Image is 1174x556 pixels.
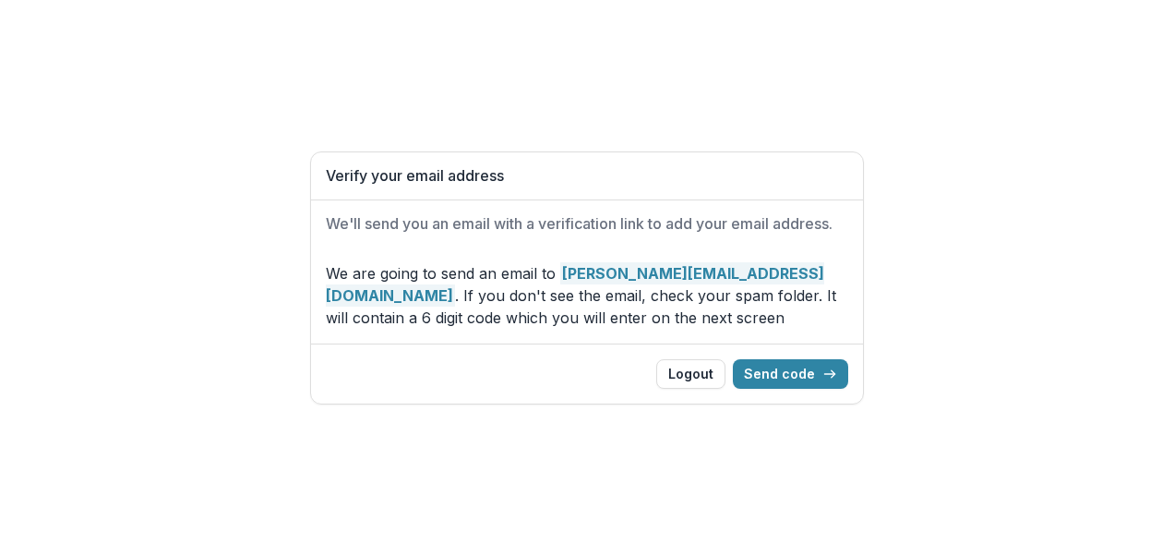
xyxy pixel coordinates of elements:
strong: [PERSON_NAME][EMAIL_ADDRESS][DOMAIN_NAME] [326,262,824,307]
button: Send code [733,359,848,389]
button: Logout [656,359,725,389]
h2: We'll send you an email with a verification link to add your email address. [326,215,848,233]
h1: Verify your email address [326,167,848,185]
p: We are going to send an email to . If you don't see the email, check your spam folder. It will co... [326,262,848,329]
